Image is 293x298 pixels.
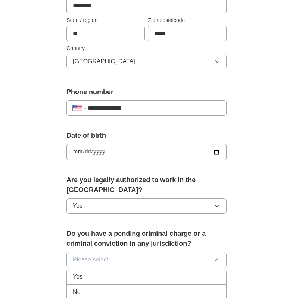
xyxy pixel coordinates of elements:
[66,252,227,267] button: Please select...
[73,57,135,66] span: [GEOGRAPHIC_DATA]
[66,175,227,195] label: Are you legally authorized to work in the [GEOGRAPHIC_DATA]?
[73,288,80,297] span: No
[73,255,113,264] span: Please select...
[73,202,82,210] span: Yes
[73,272,82,281] span: Yes
[66,198,227,214] button: Yes
[66,44,227,52] label: Country
[66,131,227,141] label: Date of birth
[66,87,227,97] label: Phone number
[148,16,226,24] label: Zip / postalcode
[66,16,145,24] label: State / region
[66,54,227,69] button: [GEOGRAPHIC_DATA]
[66,229,227,249] label: Do you have a pending criminal charge or a criminal conviction in any jurisdiction?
